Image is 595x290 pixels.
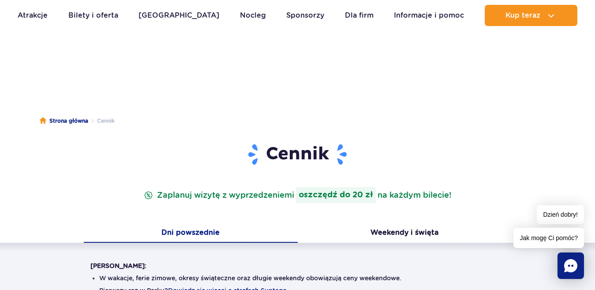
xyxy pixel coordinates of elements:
[513,228,584,248] span: Jak mogę Ci pomóc?
[68,5,118,26] a: Bilety i oferta
[345,5,374,26] a: Dla firm
[537,205,584,224] span: Dzień dobry!
[485,5,577,26] button: Kup teraz
[505,11,540,19] span: Kup teraz
[138,5,219,26] a: [GEOGRAPHIC_DATA]
[99,274,496,282] li: W wakacje, ferie zimowe, okresy świąteczne oraz długie weekendy obowiązują ceny weekendowe.
[296,187,376,203] strong: oszczędź do 20 zł
[90,143,505,166] h1: Cennik
[18,5,48,26] a: Atrakcje
[286,5,324,26] a: Sponsorzy
[88,117,115,125] li: Cennik
[40,117,88,125] a: Strona główna
[298,224,512,243] button: Weekendy i święta
[394,5,464,26] a: Informacje i pomoc
[240,5,266,26] a: Nocleg
[142,187,453,203] p: Zaplanuj wizytę z wyprzedzeniem na każdym bilecie!
[84,224,298,243] button: Dni powszednie
[90,262,146,269] strong: [PERSON_NAME]:
[558,252,584,279] div: Chat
